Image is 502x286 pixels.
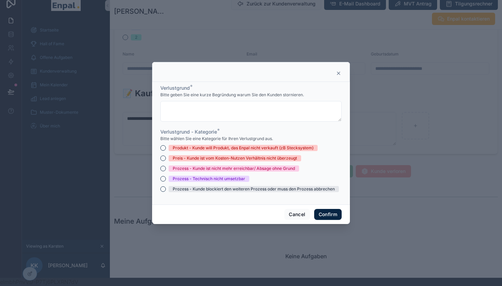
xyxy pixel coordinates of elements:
[173,186,335,192] div: Prozess - Kunde blockiert den weiteren Prozess oder muss den Prozess abbrechen
[160,85,190,91] span: Verlustgrund
[160,92,304,98] span: Bitte geben Sie eine kurze Begründung warum Sie den Kunden stornieren.
[173,145,313,151] div: Produkt - Kunde will Produkt, das Enpal nicht verkauft (zB Stecksystem)
[284,209,310,220] button: Cancel
[173,165,295,172] div: Prozess - Kunde ist nicht mehr erreichbar/ Absage ohne Grund
[314,209,342,220] button: Confirm
[173,176,245,182] div: Prozess - Technisch nicht umsetzbar
[160,129,217,135] span: Verlustgrund - Kategorie
[160,136,273,141] span: Bitte wählen Sie eine Kategorie für Ihren Verlustgrund aus.
[173,155,297,161] div: Preis - Kunde ist vom Kosten-Nutzen Verhältnis nicht überzeugt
